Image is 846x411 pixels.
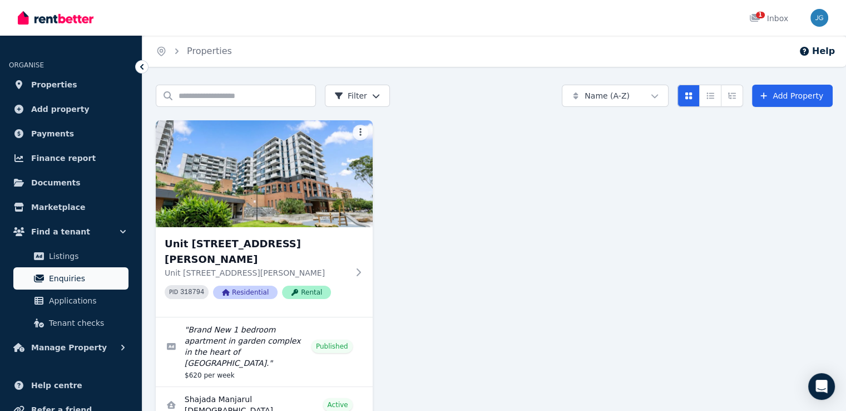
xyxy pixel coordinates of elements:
a: Finance report [9,147,133,169]
a: Properties [187,46,232,56]
nav: Breadcrumb [142,36,245,67]
button: Manage Property [9,336,133,359]
span: Enquiries [49,272,124,285]
span: Properties [31,78,77,91]
span: Add property [31,102,90,116]
a: Tenant checks [13,312,128,334]
button: More options [353,125,368,140]
code: 318794 [180,288,204,296]
span: Documents [31,176,81,189]
span: Help centre [31,379,82,392]
span: 1 [756,12,765,18]
a: Properties [9,74,133,96]
span: Applications [49,294,124,307]
button: Compact list view [699,85,721,107]
span: ORGANISE [9,61,44,69]
span: Filter [334,90,367,101]
a: Enquiries [13,267,128,290]
span: Manage Property [31,341,107,354]
a: Help centre [9,374,133,397]
span: Residential [213,286,278,299]
div: View options [677,85,743,107]
span: Tenant checks [49,316,124,330]
span: Listings [49,249,124,263]
a: Listings [13,245,128,267]
button: Name (A-Z) [562,85,669,107]
button: Find a tenant [9,221,133,243]
button: Expanded list view [721,85,743,107]
a: Edit listing: Brand New 1 bedroom apartment in garden complex in the heart of Bankstown. [156,317,373,386]
button: Help [799,45,835,58]
button: Card view [677,85,700,107]
a: Add property [9,98,133,120]
span: Find a tenant [31,225,90,238]
a: Unit 504/25 Meredith Street, BankstownUnit [STREET_ADDRESS][PERSON_NAME]Unit [STREET_ADDRESS][PER... [156,120,373,317]
a: Applications [13,290,128,312]
span: Marketplace [31,200,85,214]
span: Name (A-Z) [585,90,630,101]
a: Marketplace [9,196,133,218]
p: Unit [STREET_ADDRESS][PERSON_NAME] [165,267,348,278]
small: PID [169,289,178,295]
h3: Unit [STREET_ADDRESS][PERSON_NAME] [165,236,348,267]
div: Inbox [749,13,788,24]
span: Payments [31,127,74,140]
span: Finance report [31,151,96,165]
img: Unit 504/25 Meredith Street, Bankstown [156,120,373,227]
a: Documents [9,172,133,194]
img: Julian Garness [810,9,828,27]
img: RentBetter [18,9,93,26]
button: Filter [325,85,390,107]
a: Payments [9,123,133,145]
div: Open Intercom Messenger [808,373,835,400]
span: Rental [282,286,331,299]
a: Add Property [752,85,833,107]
